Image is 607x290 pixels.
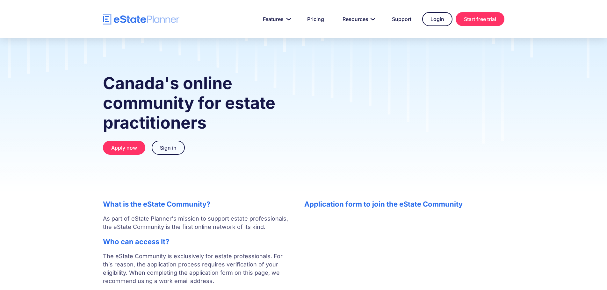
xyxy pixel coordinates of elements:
a: home [103,14,179,25]
h2: Who can access it? [103,237,292,246]
a: Start free trial [456,12,504,26]
p: As part of eState Planner's mission to support estate professionals, the eState Community is the ... [103,215,292,231]
a: Features [255,13,296,25]
a: Apply now [103,141,145,155]
a: Sign in [152,141,185,155]
a: Resources [335,13,381,25]
h2: Application form to join the eState Community [304,200,504,208]
a: Support [384,13,419,25]
a: Login [422,12,452,26]
strong: Canada's online community for estate practitioners [103,73,275,133]
h2: What is the eState Community? [103,200,292,208]
a: Pricing [300,13,332,25]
